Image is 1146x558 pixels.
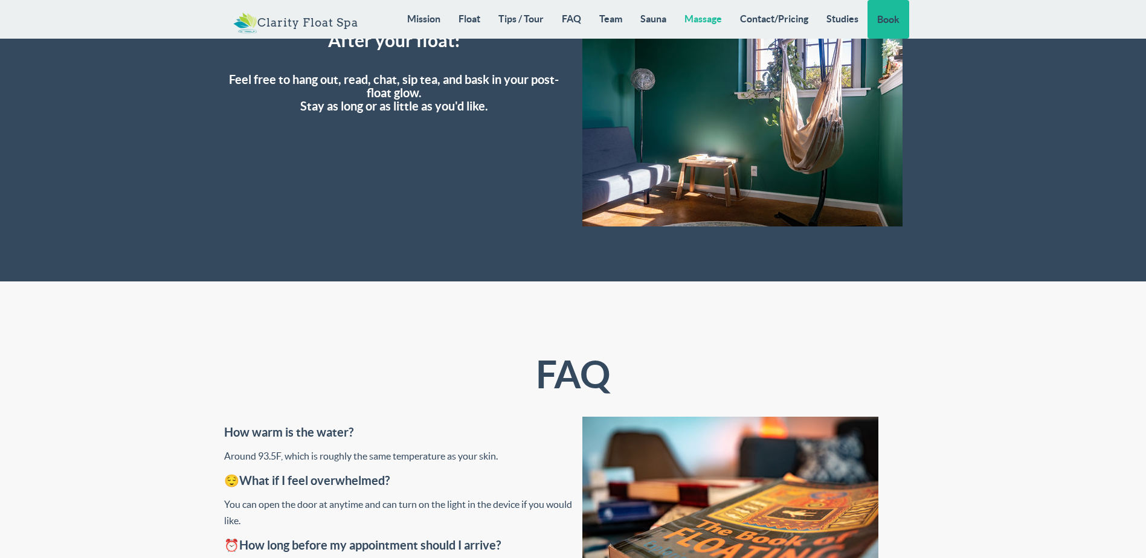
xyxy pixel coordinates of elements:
h4: ⏰How long before my appointment should I arrive? [224,539,922,552]
h4: 😌What if I feel overwhelmed? [224,474,922,487]
h2: FAQ [403,354,743,396]
h4: Feel free to hang out, read, chat, sip tea, and bask in your post-float glow. Stay as long or as ... [224,60,564,113]
h4: How warm is the water? [224,426,922,439]
div: Around 93.5F, which is roughly the same temperature as your skin. [224,448,922,465]
div: You can open the door at anytime and can turn on the light in the device if you would like. [224,496,922,530]
h3: After your float: [224,31,564,51]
